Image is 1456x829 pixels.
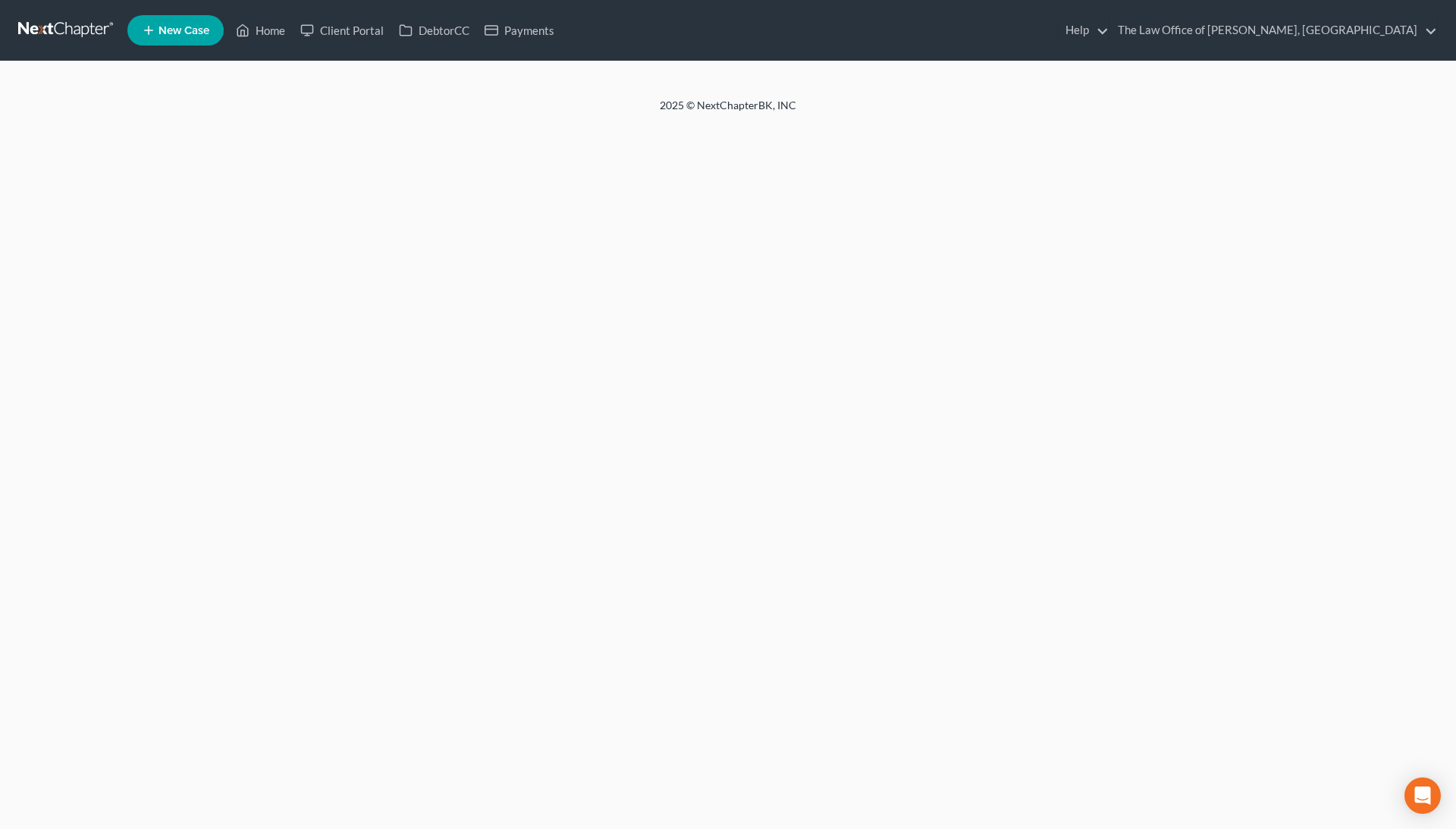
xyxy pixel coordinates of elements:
[127,15,224,46] new-legal-case-button: New Case
[1058,17,1109,44] a: Help
[1404,777,1441,814] div: Open Intercom Messenger
[296,98,1160,125] div: 2025 © NextChapterBK, INC
[391,17,477,44] a: DebtorCC
[228,17,293,44] a: Home
[293,17,391,44] a: Client Portal
[1110,17,1437,44] a: The Law Office of [PERSON_NAME], [GEOGRAPHIC_DATA]
[477,17,562,44] a: Payments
